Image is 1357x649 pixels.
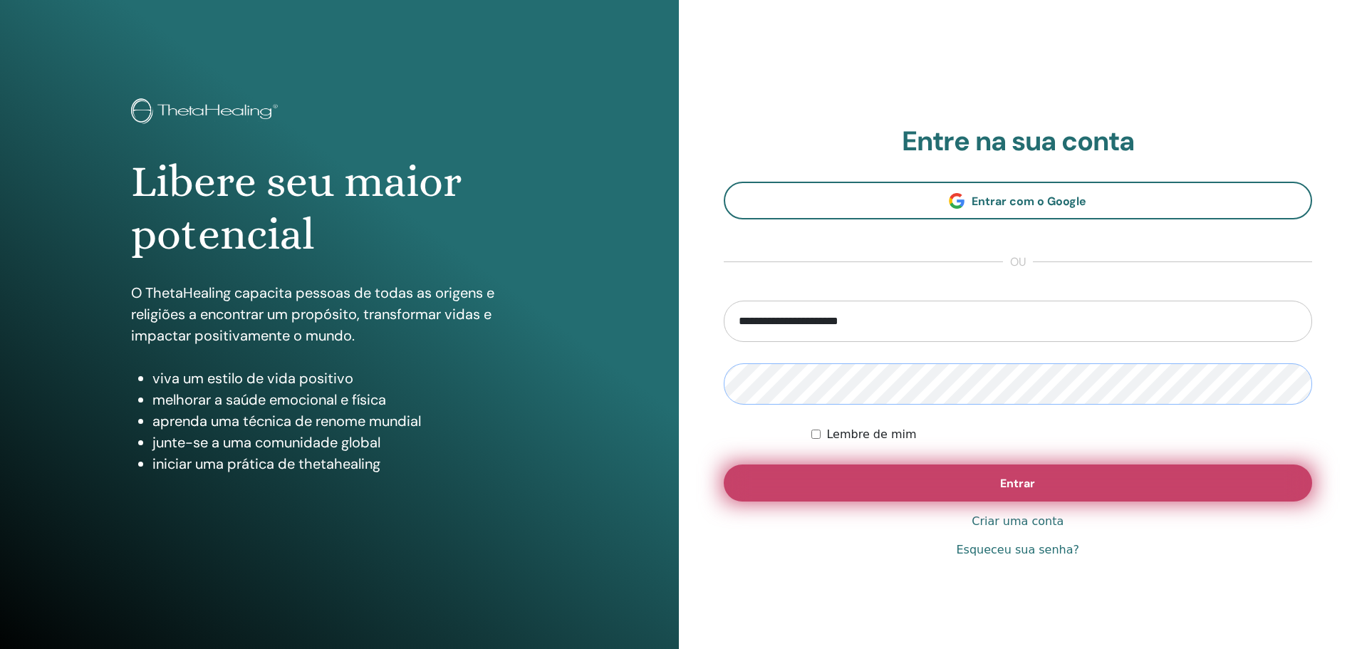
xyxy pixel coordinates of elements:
[724,182,1313,219] a: Entrar com o Google
[811,426,1312,443] div: Mantenha-me autenticado indefinidamente ou até que eu faça logout manualmente
[131,284,494,345] font: O ThetaHealing capacita pessoas de todas as origens e religiões a encontrar um propósito, transfo...
[131,156,462,259] font: Libere seu maior potencial
[152,433,380,452] font: junte-se a uma comunidade global
[972,513,1064,530] a: Criar uma conta
[972,514,1064,528] font: Criar uma conta
[152,455,380,473] font: iniciar uma prática de thetahealing
[152,412,421,430] font: aprenda uma técnica de renome mundial
[956,543,1079,556] font: Esqueceu sua senha?
[956,541,1079,559] a: Esqueceu sua senha?
[152,369,353,388] font: viva um estilo de vida positivo
[152,390,386,409] font: melhorar a saúde emocional e física
[902,123,1134,159] font: Entre na sua conta
[724,464,1313,502] button: Entrar
[972,194,1086,209] font: Entrar com o Google
[1000,476,1035,491] font: Entrar
[1010,254,1026,269] font: ou
[826,427,916,441] font: Lembre de mim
